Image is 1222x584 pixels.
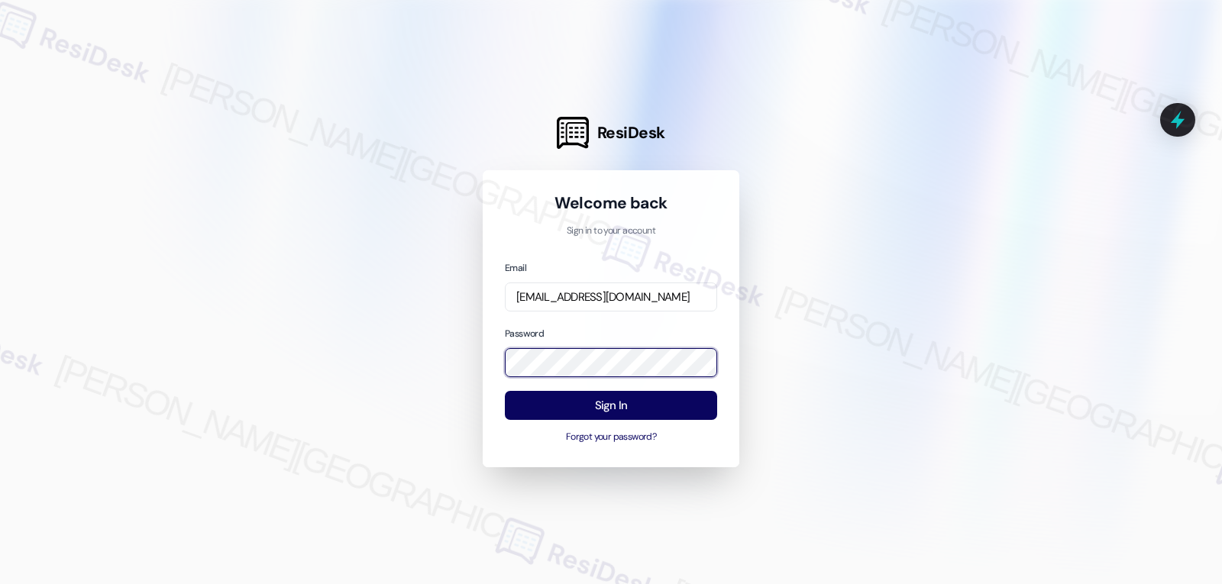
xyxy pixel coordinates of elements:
span: ResiDesk [597,122,665,144]
img: ResiDesk Logo [557,117,589,149]
h1: Welcome back [505,192,717,214]
button: Sign In [505,391,717,421]
p: Sign in to your account [505,224,717,238]
input: name@example.com [505,282,717,312]
label: Password [505,327,544,340]
label: Email [505,262,526,274]
button: Forgot your password? [505,431,717,444]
